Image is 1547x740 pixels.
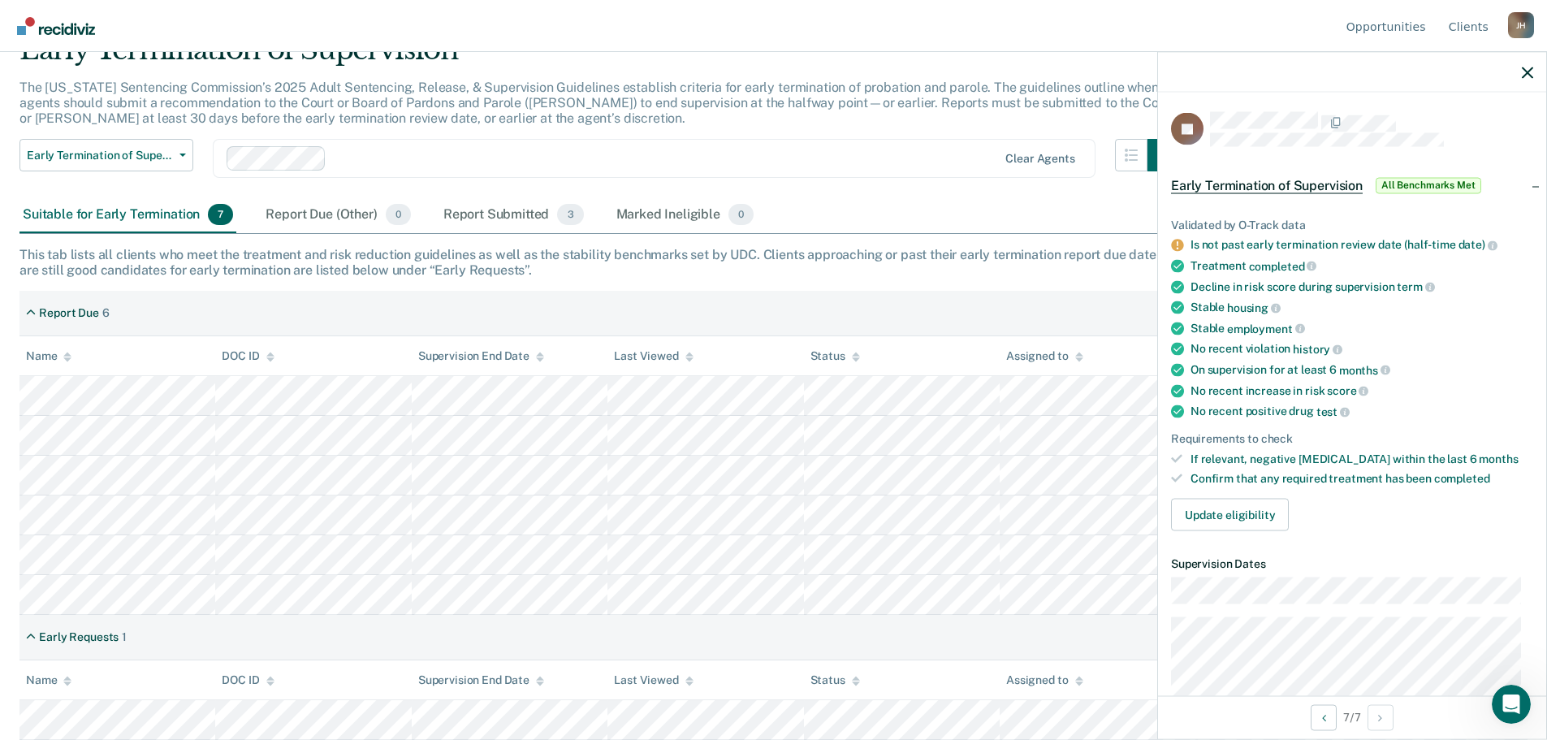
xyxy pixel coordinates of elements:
span: employment [1227,322,1304,335]
div: Stable [1190,321,1533,335]
span: Early Termination of Supervision [27,149,173,162]
span: months [1339,363,1390,376]
div: Is not past early termination review date (half-time date) [1190,238,1533,253]
div: Report Submitted [440,197,587,233]
span: housing [1227,301,1281,314]
div: Status [810,673,860,687]
span: history [1293,343,1342,356]
div: Marked Ineligible [613,197,758,233]
div: 1 [122,630,127,644]
div: Name [26,673,71,687]
span: months [1479,452,1518,465]
div: This tab lists all clients who meet the treatment and risk reduction guidelines as well as the st... [19,247,1528,278]
img: Recidiviz [17,17,95,35]
div: Assigned to [1006,349,1082,363]
iframe: Intercom live chat [1492,685,1531,724]
span: All Benchmarks Met [1376,177,1481,193]
div: Early Termination of Supervision [19,33,1180,80]
button: Profile dropdown button [1508,12,1534,38]
div: Clear agents [1005,152,1074,166]
div: 6 [102,306,110,320]
button: Update eligibility [1171,499,1289,531]
div: Stable [1190,301,1533,315]
div: Assigned to [1006,673,1082,687]
div: Early Termination of SupervisionAll Benchmarks Met [1158,159,1546,211]
p: The [US_STATE] Sentencing Commission’s 2025 Adult Sentencing, Release, & Supervision Guidelines e... [19,80,1175,126]
div: On supervision for at least 6 [1190,362,1533,377]
div: Name [26,349,71,363]
dt: Supervision Dates [1171,557,1533,571]
div: J H [1508,12,1534,38]
div: Last Viewed [614,349,693,363]
div: Decline in risk score during supervision [1190,279,1533,294]
button: Previous Opportunity [1311,704,1337,730]
span: test [1316,405,1350,418]
div: Status [810,349,860,363]
div: Early Requests [39,630,119,644]
span: 7 [208,204,233,225]
span: score [1327,384,1368,397]
div: Validated by O-Track data [1171,218,1533,232]
div: DOC ID [222,673,274,687]
div: Confirm that any required treatment has been [1190,472,1533,486]
div: Last Viewed [614,673,693,687]
div: 7 / 7 [1158,695,1546,738]
div: Suitable for Early Termination [19,197,236,233]
div: Treatment [1190,258,1533,273]
span: 3 [557,204,583,225]
div: Requirements to check [1171,431,1533,445]
span: 0 [728,204,754,225]
div: Supervision End Date [418,349,544,363]
div: Report Due (Other) [262,197,413,233]
div: Supervision End Date [418,673,544,687]
div: No recent violation [1190,342,1533,357]
div: No recent positive drug [1190,405,1533,419]
span: completed [1249,259,1317,272]
button: Next Opportunity [1368,704,1394,730]
span: Early Termination of Supervision [1171,177,1363,193]
span: 0 [386,204,411,225]
div: Report Due [39,306,99,320]
span: term [1397,280,1434,293]
div: DOC ID [222,349,274,363]
div: If relevant, negative [MEDICAL_DATA] within the last 6 [1190,452,1533,465]
div: No recent increase in risk [1190,383,1533,398]
span: completed [1434,472,1490,485]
